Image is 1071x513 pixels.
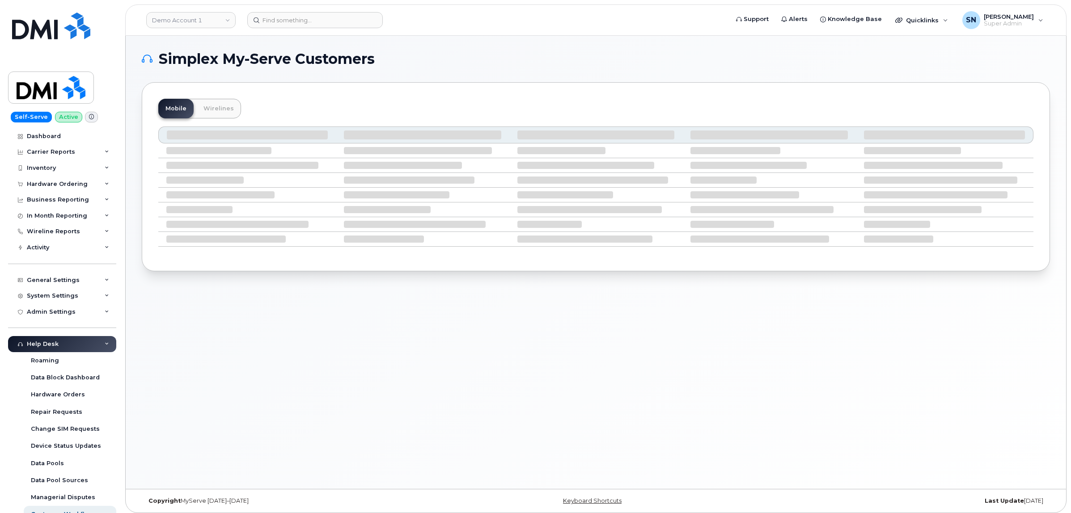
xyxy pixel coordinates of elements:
[747,497,1050,505] div: [DATE]
[158,99,194,118] a: Mobile
[142,497,444,505] div: MyServe [DATE]–[DATE]
[148,497,181,504] strong: Copyright
[985,497,1024,504] strong: Last Update
[159,52,375,66] span: Simplex My-Serve Customers
[563,497,622,504] a: Keyboard Shortcuts
[196,99,241,118] a: Wirelines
